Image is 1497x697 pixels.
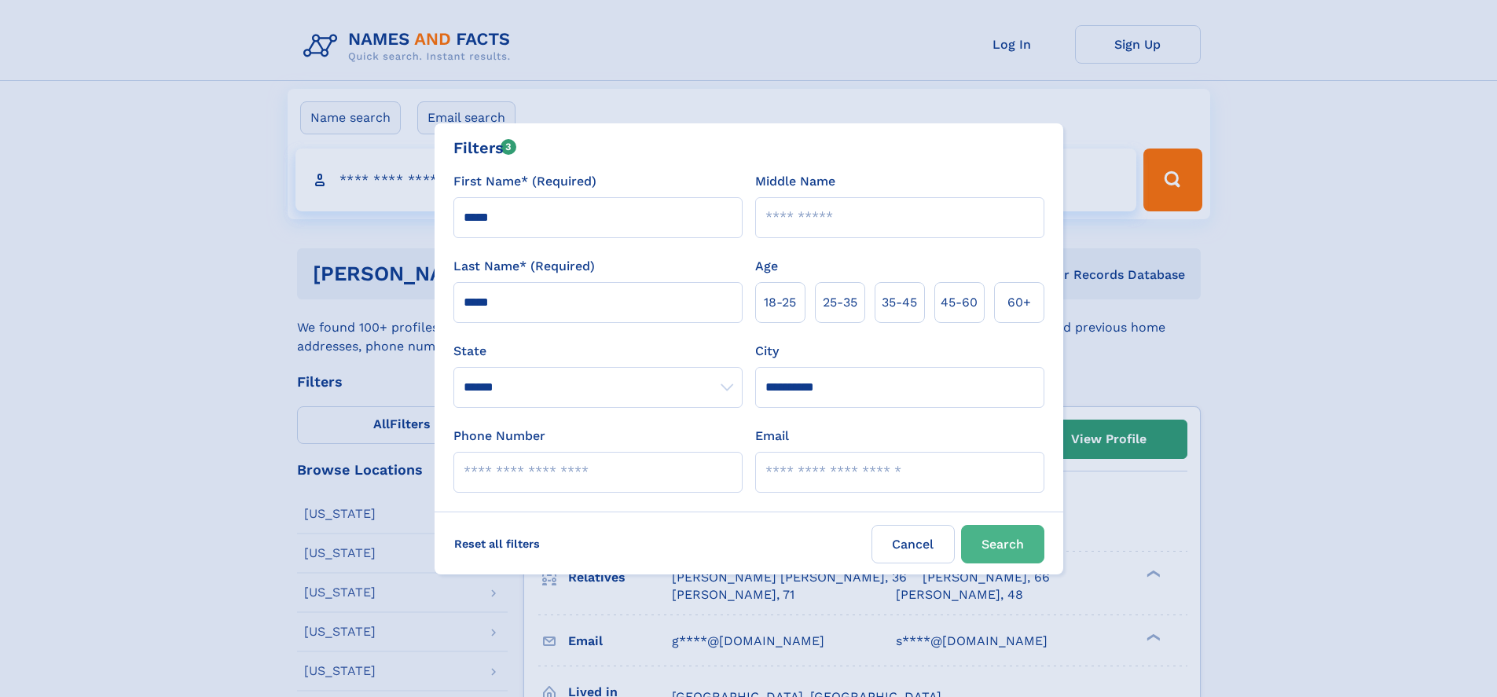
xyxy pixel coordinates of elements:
[755,427,789,446] label: Email
[453,172,596,191] label: First Name* (Required)
[871,525,955,563] label: Cancel
[882,293,917,312] span: 35‑45
[961,525,1044,563] button: Search
[941,293,978,312] span: 45‑60
[453,427,545,446] label: Phone Number
[1007,293,1031,312] span: 60+
[444,525,550,563] label: Reset all filters
[764,293,796,312] span: 18‑25
[453,257,595,276] label: Last Name* (Required)
[755,172,835,191] label: Middle Name
[453,342,743,361] label: State
[755,342,779,361] label: City
[755,257,778,276] label: Age
[453,136,517,160] div: Filters
[823,293,857,312] span: 25‑35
